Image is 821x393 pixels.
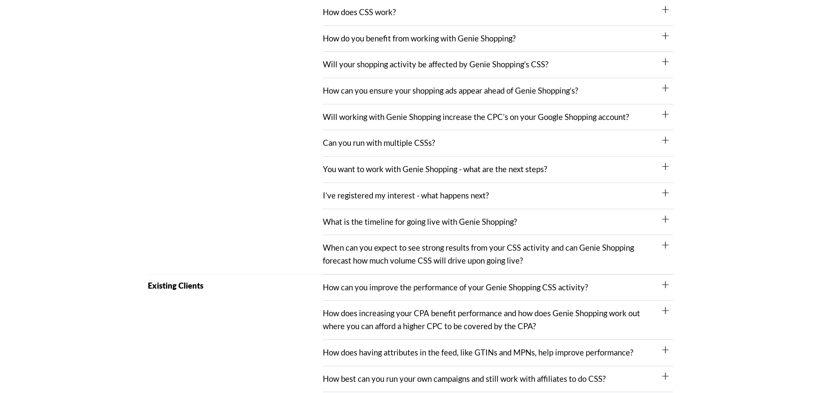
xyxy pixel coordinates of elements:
[323,366,673,393] div: How best can you run your own campaigns and still work with affiliates to do CSS?
[148,282,323,290] h2: Existing Clients
[323,130,673,157] div: Can you run with multiple CSSs?
[323,283,588,292] a: How can you improve the performance of your Genie Shopping CSS activity?
[323,348,633,357] a: How does having attributes in the feed, like GTINs and MPNs, help improve performance?
[323,52,673,78] div: Will your shopping activity be affected by Genie Shopping’s CSS?
[323,112,629,122] a: Will working with Genie Shopping increase the CPC’s on your Google Shopping account?
[323,164,547,174] a: You want to work with Genie Shopping - what are the next steps?
[323,340,673,366] div: How does having attributes in the feed, like GTINs and MPNs, help improve performance?
[323,86,578,95] a: How can you ensure your shopping ads appear ahead of Genie Shopping’s?
[323,235,673,274] div: When can you expect to see strong results from your CSS activity and can Genie Shopping forecast ...
[323,34,515,43] a: How do you benefit from working with Genie Shopping?
[323,217,517,226] a: What is the timeline for going live with Genie Shopping?
[323,104,673,131] div: Will working with Genie Shopping increase the CPC’s on your Google Shopping account?
[323,183,673,209] div: I’ve registered my interest - what happens next?
[323,209,673,236] div: What is the timeline for going live with Genie Shopping?
[323,7,396,17] a: How does CSS work?
[323,191,489,200] a: I’ve registered my interest - what happens next?
[323,275,673,301] div: How can you improve the performance of your Genie Shopping CSS activity?
[323,60,548,69] a: Will your shopping activity be affected by Genie Shopping’s CSS?
[323,308,640,331] a: How does increasing your CPA benefit performance and how does Genie Shopping work out where you c...
[323,243,634,265] a: When can you expect to see strong results from your CSS activity and can Genie Shopping forecast ...
[323,374,606,384] a: How best can you run your own campaigns and still work with affiliates to do CSS?
[323,78,673,104] div: How can you ensure your shopping ads appear ahead of Genie Shopping’s?
[323,157,673,183] div: You want to work with Genie Shopping - what are the next steps?
[323,138,435,148] a: Can you run with multiple CSSs?
[323,301,673,340] div: How does increasing your CPA benefit performance and how does Genie Shopping work out where you c...
[323,26,673,52] div: How do you benefit from working with Genie Shopping?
